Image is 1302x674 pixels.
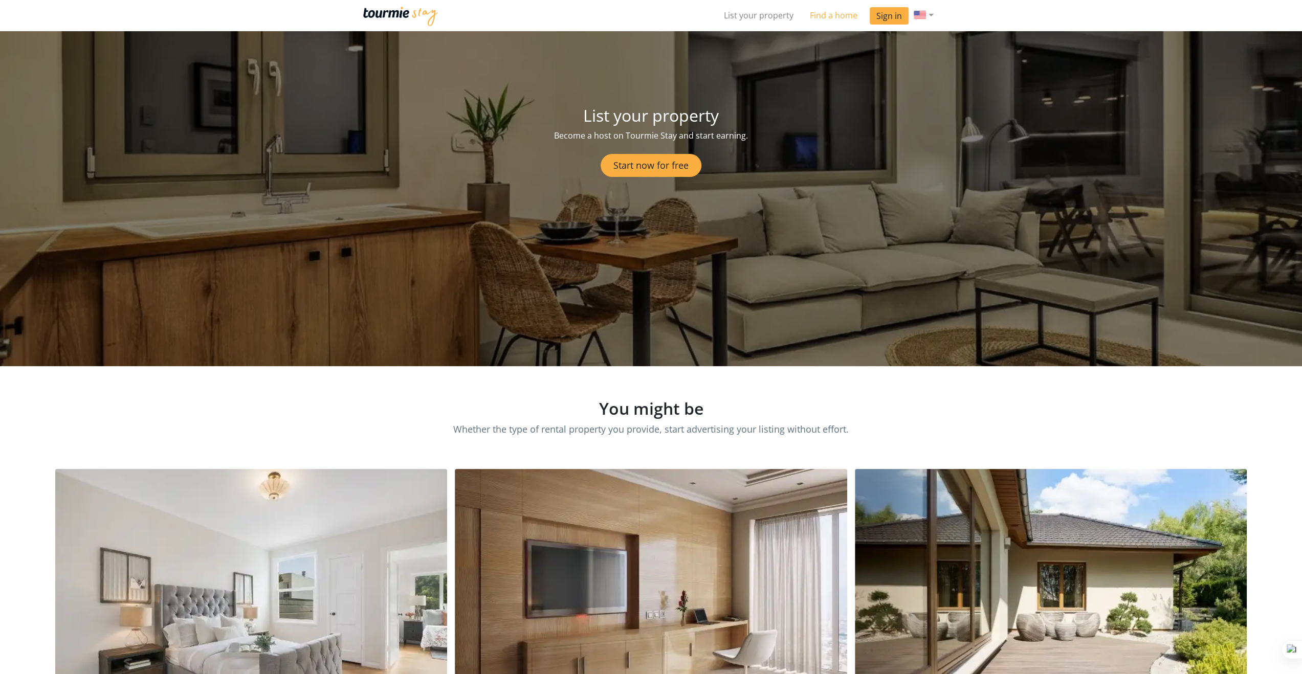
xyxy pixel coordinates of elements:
[716,5,802,26] a: List your property
[802,5,866,26] a: Find a home
[601,154,701,177] a: Start now for free
[870,7,909,25] a: Sign in
[55,399,1247,418] h2: You might be
[363,129,939,142] p: Become a host on Tourmie Stay and start earning.
[363,7,438,26] img: Tourmie Stay logo blue
[55,422,1247,436] p: Whether the type of rental property you provide, start advertising your listing without effort.
[363,106,939,125] h2: List your property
